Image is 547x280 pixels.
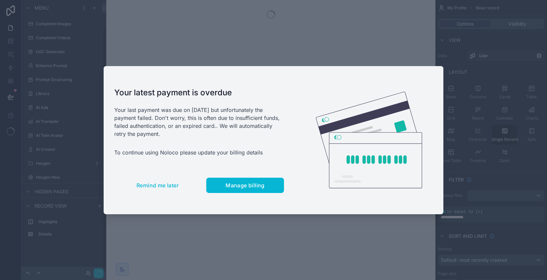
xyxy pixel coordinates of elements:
[206,178,284,193] button: Manage billing
[114,148,284,156] p: To continue using Noloco please update your billing details
[114,87,284,98] h1: Your latest payment is overdue
[114,106,284,138] p: Your last payment was due on [DATE] but unfortunately the payment failed. Don't worry, this is of...
[316,92,422,189] img: Credit card illustration
[137,182,179,189] span: Remind me later
[114,178,201,193] button: Remind me later
[226,182,265,189] span: Manage billing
